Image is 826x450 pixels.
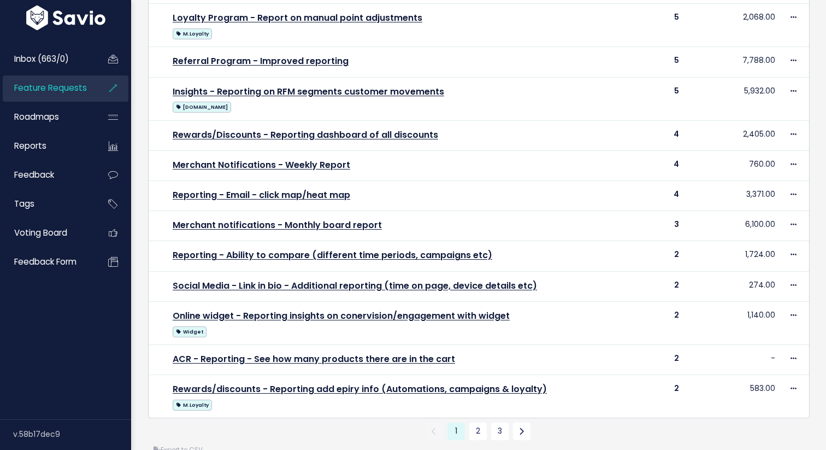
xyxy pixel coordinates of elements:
a: [DOMAIN_NAME] [173,100,231,113]
a: Feature Requests [3,75,91,101]
img: logo-white.9d6f32f41409.svg [23,5,108,30]
td: 3 [617,211,686,241]
td: 4 [617,120,686,150]
div: v.58b17dec9 [13,420,131,448]
a: Referral Program - Improved reporting [173,55,349,67]
a: Insights - Reporting on RFM segments customer movements [173,85,444,98]
a: Feedback [3,162,91,188]
a: 3 [491,423,509,440]
span: [DOMAIN_NAME] [173,102,231,113]
td: 2 [617,271,686,301]
td: 2 [617,344,686,375]
td: 583.00 [686,375,782,417]
a: Tags [3,191,91,217]
a: Merchant notifications - Monthly board report [173,219,382,231]
a: Feedback form [3,249,91,274]
a: M.Loyalty [173,26,212,40]
td: - [686,344,782,375]
a: Roadmaps [3,104,91,130]
a: Social Media - Link in bio - Additional reporting (time on page, device details etc) [173,279,537,292]
td: 7,788.00 [686,47,782,77]
span: Roadmaps [14,111,59,122]
td: 5 [617,4,686,47]
a: Widget [173,324,206,338]
td: 5 [617,47,686,77]
td: 1,724.00 [686,241,782,271]
td: 2 [617,375,686,417]
td: 1,140.00 [686,301,782,344]
a: Reports [3,133,91,159]
td: 760.00 [686,150,782,180]
span: Feature Requests [14,82,87,93]
td: 5 [617,77,686,120]
span: M.Loyalty [173,400,212,411]
a: Voting Board [3,220,91,246]
a: Inbox (663/0) [3,46,91,72]
span: Inbox (663/0) [14,53,69,65]
td: 2,405.00 [686,120,782,150]
span: 1 [447,423,465,440]
td: 2,068.00 [686,4,782,47]
span: Feedback form [14,256,76,267]
a: ACR - Reporting - See how many products there are in the cart [173,353,455,365]
a: 2 [469,423,487,440]
td: 2 [617,301,686,344]
td: 3,371.00 [686,180,782,211]
span: Feedback [14,169,54,180]
td: 2 [617,241,686,271]
span: Tags [14,198,34,209]
td: 6,100.00 [686,211,782,241]
a: Reporting - Ability to compare (different time periods, campaigns etc) [173,249,492,261]
a: Merchant Notifications - Weekly Report [173,159,350,171]
a: Rewards/Discounts - Reporting dashboard of all discounts [173,128,438,141]
td: 4 [617,180,686,211]
span: Widget [173,326,206,337]
a: Online widget - Reporting insights on conervision/engagement with widget [173,309,510,322]
span: Reports [14,140,46,151]
a: M.Loyalty [173,398,212,411]
span: M.Loyalty [173,28,212,39]
td: 274.00 [686,271,782,301]
a: Rewards/discounts - Reporting add epiry info (Automations, campaigns & loyalty) [173,383,547,395]
td: 5,932.00 [686,77,782,120]
a: Loyalty Program - Report on manual point adjustments [173,11,422,24]
td: 4 [617,150,686,180]
span: Voting Board [14,227,67,238]
a: Reporting - Email - click map/heat map [173,189,350,201]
